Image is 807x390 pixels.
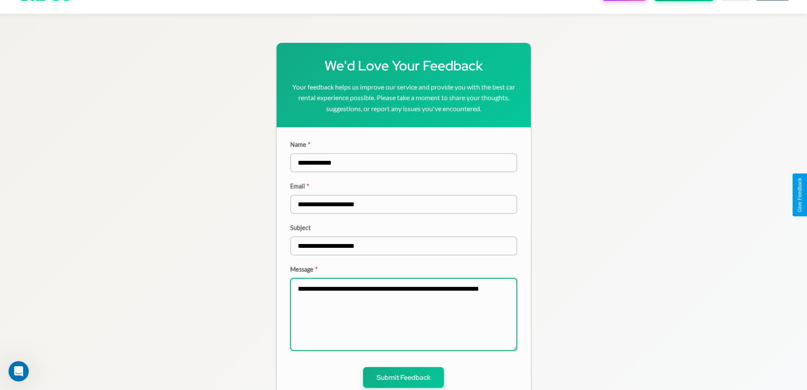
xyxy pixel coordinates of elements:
iframe: Intercom live chat [8,361,29,382]
button: Submit Feedback [363,367,444,388]
label: Name [290,141,517,148]
p: Your feedback helps us improve our service and provide you with the best car rental experience po... [290,81,517,114]
label: Email [290,182,517,190]
div: Give Feedback [797,178,803,212]
h1: We'd Love Your Feedback [290,56,517,75]
label: Subject [290,224,517,231]
label: Message [290,266,517,273]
